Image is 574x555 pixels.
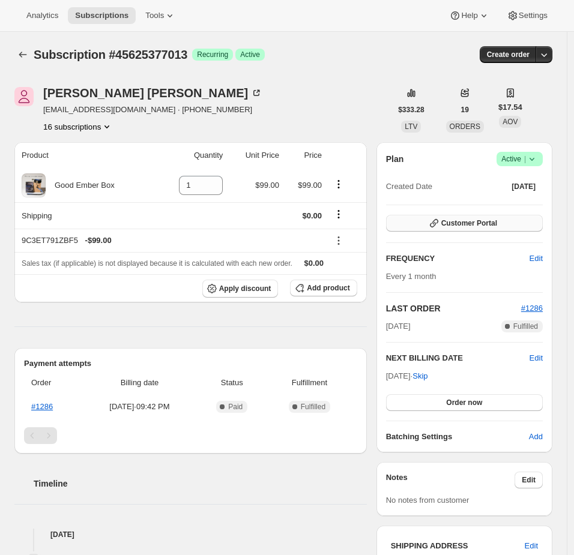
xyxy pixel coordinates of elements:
button: Order now [386,394,543,411]
h4: [DATE] [14,529,367,541]
nav: Pagination [24,427,357,444]
button: Shipping actions [329,208,348,221]
span: $17.54 [498,101,522,113]
button: Skip [405,367,435,386]
span: $333.28 [398,105,424,115]
span: Settings [519,11,548,20]
span: Sales tax (if applicable) is not displayed because it is calculated with each new order. [22,259,292,268]
div: Good Ember Box [46,179,115,191]
span: ORDERS [450,122,480,131]
th: Order [24,370,81,396]
span: Subscriptions [75,11,128,20]
button: Analytics [19,7,65,24]
span: Edit [525,540,538,552]
span: $0.00 [304,259,324,268]
span: Tools [145,11,164,20]
span: $99.00 [298,181,322,190]
button: Add [522,427,550,446]
button: Add product [290,280,357,296]
img: product img [22,173,46,197]
span: Active [501,153,538,165]
span: Edit [530,253,543,265]
span: $0.00 [303,211,322,220]
span: [DATE] [386,320,411,332]
span: AOV [503,118,518,126]
span: Edit [522,475,536,485]
button: Edit [522,249,550,268]
h2: Plan [386,153,404,165]
span: 19 [461,105,469,115]
button: Settings [500,7,555,24]
span: Analytics [26,11,58,20]
h6: Batching Settings [386,431,529,443]
span: Paid [228,402,243,412]
span: Recurring [197,50,228,59]
span: Create order [487,50,530,59]
button: [DATE] [504,178,543,195]
button: 19 [454,101,476,118]
span: Fulfilled [301,402,325,412]
button: Product actions [43,121,113,133]
span: Billing date [85,377,195,389]
span: catherine savard [14,87,34,106]
button: Product actions [329,178,348,191]
button: Subscriptions [14,46,31,63]
span: Status [202,377,262,389]
div: [PERSON_NAME] [PERSON_NAME] [43,87,262,99]
h2: Timeline [34,478,367,490]
span: Order now [446,398,482,407]
span: Add product [307,283,349,293]
button: $333.28 [391,101,431,118]
span: LTV [405,122,417,131]
span: | [524,154,526,164]
h2: LAST ORDER [386,302,521,314]
span: Every 1 month [386,272,437,281]
h2: FREQUENCY [386,253,530,265]
button: Customer Portal [386,215,543,232]
button: Tools [138,7,183,24]
a: #1286 [31,402,53,411]
h3: SHIPPING ADDRESS [391,540,525,552]
span: Apply discount [219,284,271,293]
span: Created Date [386,181,432,193]
span: Help [461,11,477,20]
span: Skip [412,370,427,382]
th: Quantity [157,142,227,169]
button: Edit [530,352,543,364]
h2: Payment attempts [24,358,357,370]
span: $99.00 [255,181,279,190]
span: No notes from customer [386,496,470,505]
h2: NEXT BILLING DATE [386,352,530,364]
span: Fulfillment [269,377,350,389]
span: Subscription #45625377013 [34,48,187,61]
th: Product [14,142,157,169]
th: Shipping [14,202,157,229]
button: Subscriptions [68,7,136,24]
span: Active [240,50,260,59]
th: Price [283,142,325,169]
th: Unit Price [226,142,283,169]
button: Edit [515,472,543,488]
button: Apply discount [202,280,279,298]
span: [DATE] · 09:42 PM [85,401,195,413]
span: Fulfilled [513,322,538,331]
span: - $99.00 [85,235,112,247]
span: [EMAIL_ADDRESS][DOMAIN_NAME] · [PHONE_NUMBER] [43,104,262,116]
button: Help [442,7,497,24]
button: #1286 [521,302,543,314]
h3: Notes [386,472,515,488]
span: Customer Portal [441,218,497,228]
span: Add [529,431,543,443]
a: #1286 [521,304,543,313]
div: 9C3ET791ZBF5 [22,235,322,247]
button: Create order [480,46,537,63]
span: [DATE] [512,182,536,191]
span: [DATE] · [386,371,428,380]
